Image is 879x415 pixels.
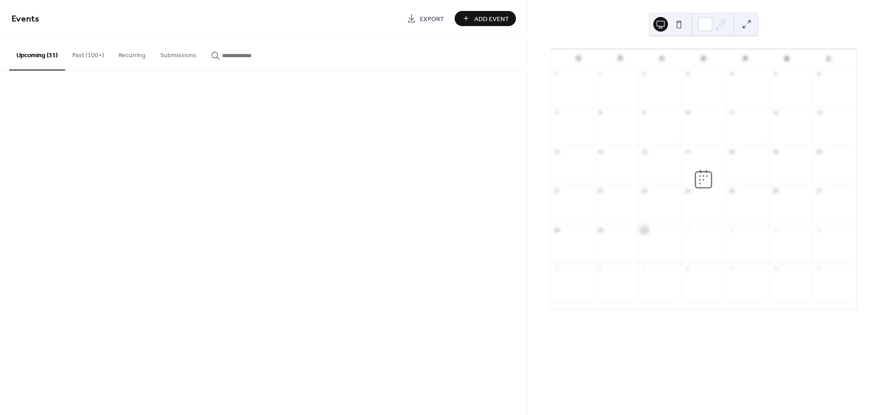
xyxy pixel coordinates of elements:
div: 25 [728,188,735,194]
span: Events [11,10,39,28]
div: 23 [640,188,647,194]
div: 9 [728,265,735,272]
div: 木 [724,49,766,68]
div: 26 [772,188,779,194]
div: 3 [684,70,691,77]
button: Upcoming (31) [9,37,65,70]
div: 金 [766,49,808,68]
div: 18 [728,148,735,155]
div: 29 [597,226,604,233]
span: Add Event [474,14,509,24]
button: Recurring [111,37,153,70]
div: 5 [772,70,779,77]
div: 17 [684,148,691,155]
div: 11 [815,265,822,272]
div: 11 [728,109,735,116]
div: 3 [772,226,779,233]
button: Past (100+) [65,37,111,70]
div: 月 [599,49,641,68]
div: 6 [815,70,822,77]
div: 1 [684,226,691,233]
div: 6 [597,265,604,272]
div: 8 [597,109,604,116]
div: 7 [553,109,560,116]
div: 火 [641,49,683,68]
span: Export [420,14,444,24]
div: 4 [728,70,735,77]
div: 22 [597,188,604,194]
div: 8 [684,265,691,272]
div: 14 [553,148,560,155]
div: 10 [772,265,779,272]
div: 2 [640,70,647,77]
div: 7 [640,265,647,272]
div: 10 [684,109,691,116]
div: 土 [808,49,849,68]
div: 19 [772,148,779,155]
div: 4 [815,226,822,233]
div: 9 [640,109,647,116]
div: 2 [728,226,735,233]
a: Export [400,11,451,26]
div: 水 [683,49,724,68]
button: Add Event [455,11,516,26]
div: 1 [597,70,604,77]
div: 5 [553,265,560,272]
div: 20 [815,148,822,155]
div: 15 [597,148,604,155]
div: 16 [640,148,647,155]
div: 27 [815,188,822,194]
div: 日 [558,49,599,68]
div: 21 [553,188,560,194]
div: 13 [815,109,822,116]
div: 12 [772,109,779,116]
div: 31 [553,70,560,77]
div: 28 [553,226,560,233]
div: 30 [640,226,647,233]
button: Submissions [153,37,204,70]
div: 24 [684,188,691,194]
